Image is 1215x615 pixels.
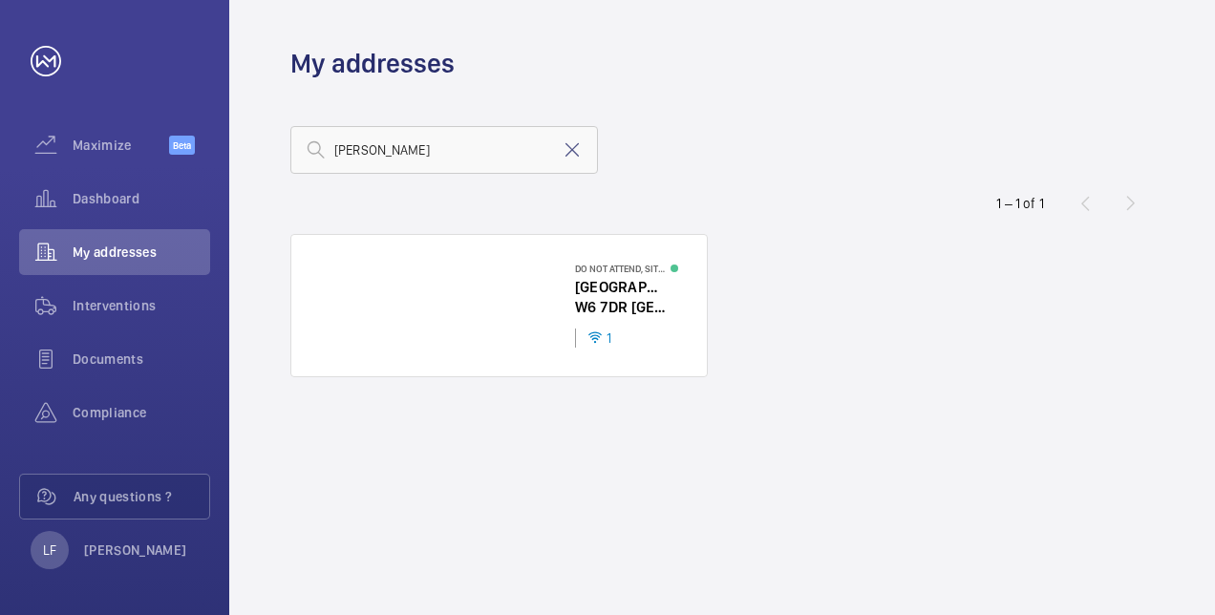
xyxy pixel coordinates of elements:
span: Beta [169,136,195,155]
div: 1 – 1 of 1 [996,194,1044,213]
h1: My addresses [290,46,455,81]
p: [PERSON_NAME] [84,541,187,560]
p: LF [43,541,56,560]
span: My addresses [73,243,210,262]
span: Maximize [73,136,169,155]
span: Documents [73,350,210,369]
span: Any questions ? [74,487,209,506]
span: Dashboard [73,189,210,208]
span: Compliance [73,403,210,422]
input: Search by address [290,126,598,174]
span: Interventions [73,296,210,315]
